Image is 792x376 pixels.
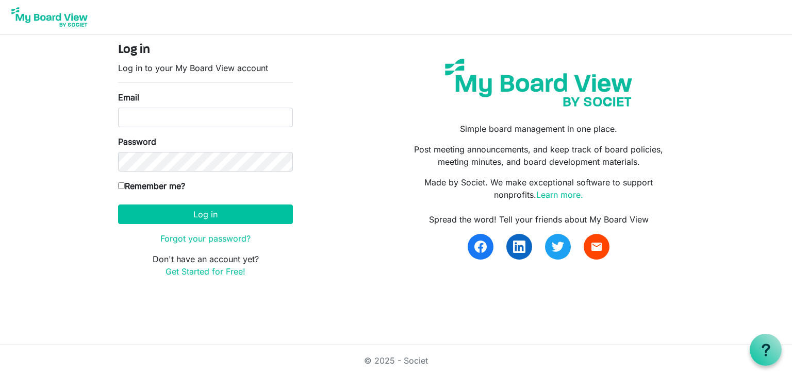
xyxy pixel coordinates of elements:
[474,241,487,253] img: facebook.svg
[118,253,293,278] p: Don't have an account yet?
[404,143,674,168] p: Post meeting announcements, and keep track of board policies, meeting minutes, and board developm...
[118,180,185,192] label: Remember me?
[513,241,525,253] img: linkedin.svg
[118,43,293,58] h4: Log in
[584,234,609,260] a: email
[118,62,293,74] p: Log in to your My Board View account
[404,213,674,226] div: Spread the word! Tell your friends about My Board View
[590,241,603,253] span: email
[118,182,125,189] input: Remember me?
[166,266,245,277] a: Get Started for Free!
[404,176,674,201] p: Made by Societ. We make exceptional software to support nonprofits.
[552,241,564,253] img: twitter.svg
[404,123,674,135] p: Simple board management in one place.
[536,190,583,200] a: Learn more.
[160,233,251,244] a: Forgot your password?
[118,91,139,104] label: Email
[118,135,156,148] label: Password
[437,51,640,114] img: my-board-view-societ.svg
[118,204,293,224] button: Log in
[364,355,428,366] a: © 2025 - Societ
[8,4,91,30] img: My Board View Logo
